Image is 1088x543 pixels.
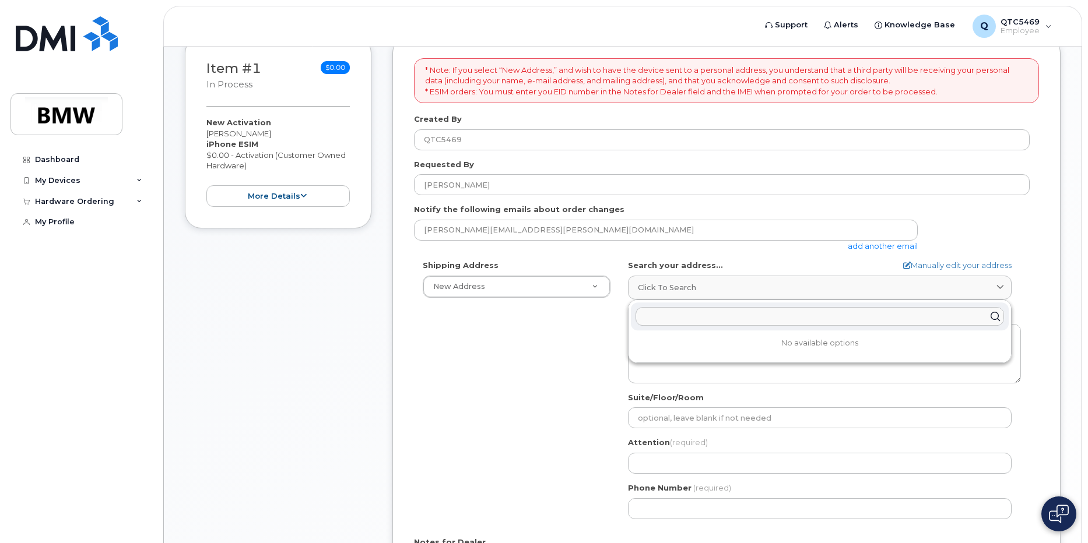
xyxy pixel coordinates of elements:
[425,65,1028,97] p: * Note: If you select “New Address,” and wish to have the device sent to a personal address, you ...
[628,392,704,403] label: Suite/Floor/Room
[628,276,1012,299] a: Click to search
[885,19,955,31] span: Knowledge Base
[414,159,474,170] label: Requested By
[757,13,816,37] a: Support
[628,407,1012,428] input: optional, leave blank if not needed
[206,139,258,149] strong: iPhone ESIM
[206,185,350,207] button: more details
[433,282,485,291] span: New Address
[414,220,918,241] input: Example: john@appleseed.com
[903,260,1012,271] a: Manually edit your address
[414,204,624,215] label: Notify the following emails about order changes
[980,19,988,33] span: Q
[1001,26,1040,36] span: Employee
[206,61,261,91] h3: Item #1
[1001,17,1040,26] span: QTC5469
[848,241,918,251] a: add another email
[693,483,731,492] span: (required)
[206,118,271,127] strong: New Activation
[1049,505,1069,523] img: Open chat
[414,174,1030,195] input: Example: John Smith
[866,13,963,37] a: Knowledge Base
[414,114,462,125] label: Created By
[964,15,1060,38] div: QTC5469
[775,19,808,31] span: Support
[206,117,350,207] div: [PERSON_NAME] $0.00 - Activation (Customer Owned Hardware)
[670,438,708,447] span: (required)
[628,482,692,493] label: Phone Number
[628,437,708,448] label: Attention
[321,61,350,74] span: $0.00
[423,276,610,297] a: New Address
[628,260,723,271] label: Search your address...
[638,282,696,293] span: Click to search
[206,79,252,90] small: in process
[816,13,866,37] a: Alerts
[834,19,858,31] span: Alerts
[423,260,499,271] label: Shipping Address
[631,338,1009,348] p: No available options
